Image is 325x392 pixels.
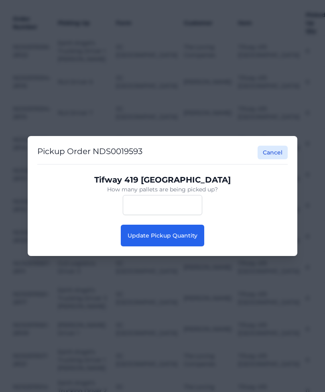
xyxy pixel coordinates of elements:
[44,185,281,193] p: How many pallets are being picked up?
[44,174,281,185] p: Tifway 419 [GEOGRAPHIC_DATA]
[121,225,204,246] button: Update Pickup Quantity
[258,146,288,159] button: Cancel
[128,232,197,239] span: Update Pickup Quantity
[37,146,142,159] h2: Pickup Order NDS0019593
